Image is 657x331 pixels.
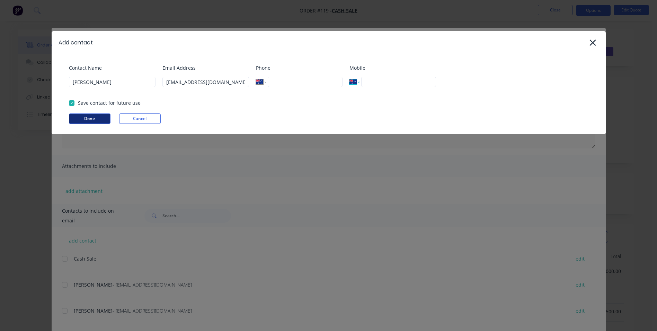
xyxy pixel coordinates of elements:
div: Add contact [59,39,93,47]
label: Contact Name [69,64,156,71]
label: Email Address [162,64,249,71]
label: Phone [256,64,343,71]
div: Save contact for future use [78,99,141,107]
label: Mobile [349,64,436,71]
button: Done [69,113,110,124]
button: Cancel [119,113,161,124]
